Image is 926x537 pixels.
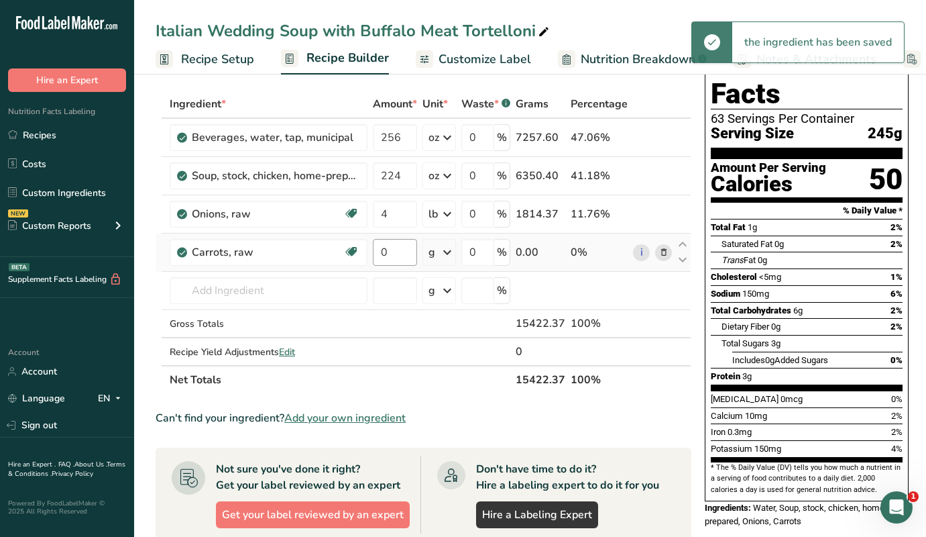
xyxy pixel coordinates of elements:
[416,44,531,75] a: Customize Label
[711,48,903,109] h1: Nutrition Facts
[167,365,513,393] th: Net Totals
[774,239,784,249] span: 0g
[216,501,410,528] button: Get your label reviewed by an expert
[711,371,740,381] span: Protein
[890,322,903,332] span: 2%
[891,411,903,421] span: 2%
[516,344,565,360] div: 0
[758,255,767,265] span: 0g
[439,50,531,68] span: Customize Label
[793,305,803,315] span: 6g
[711,112,903,126] div: 63 Servings Per Container
[891,394,903,404] span: 0%
[571,130,628,146] div: 47.06%
[422,96,448,112] span: Unit
[192,206,343,222] div: Onions, raw
[742,289,769,299] span: 150mg
[156,44,254,75] a: Recipe Setup
[711,394,778,404] span: [MEDICAL_DATA]
[711,444,752,454] span: Potassium
[868,126,903,142] span: 245g
[759,272,781,282] span: <5mg
[571,206,628,222] div: 11.76%
[890,222,903,232] span: 2%
[890,272,903,282] span: 1%
[633,244,650,261] a: i
[516,206,565,222] div: 1814.37
[880,491,913,524] iframe: Intercom live chat
[890,289,903,299] span: 6%
[513,365,568,393] th: 15422.37
[192,244,343,260] div: Carrots, raw
[58,460,74,469] a: FAQ .
[721,239,772,249] span: Saturated Fat
[571,96,628,112] span: Percentage
[711,272,757,282] span: Cholesterol
[216,461,400,493] div: Not sure you've done it right? Get your label reviewed by an expert
[8,209,28,217] div: NEW
[222,507,404,523] span: Get your label reviewed by an expert
[908,491,919,502] span: 1
[748,222,757,232] span: 1g
[711,462,903,495] section: * The % Daily Value (DV) tells you how much a nutrient in a serving of food contributes to a dail...
[732,22,904,62] div: the ingredient has been saved
[9,263,30,271] div: BETA
[711,411,743,421] span: Calcium
[568,365,630,393] th: 100%
[428,244,435,260] div: g
[476,461,659,493] div: Don't have time to do it? Hire a labeling expert to do it for you
[516,244,565,260] div: 0.00
[711,203,903,219] section: % Daily Value *
[516,315,565,332] div: 15422.37
[170,317,367,331] div: Gross Totals
[711,175,826,194] div: Calories
[728,427,752,437] span: 0.3mg
[571,244,628,260] div: 0%
[281,43,389,75] a: Recipe Builder
[170,277,367,304] input: Add Ingredient
[711,289,740,299] span: Sodium
[8,68,126,92] button: Hire an Expert
[284,410,406,426] span: Add your own ingredient
[721,255,744,265] i: Trans
[8,219,91,233] div: Custom Reports
[581,50,695,68] span: Nutrition Breakdown
[428,130,439,146] div: oz
[732,355,828,365] span: Includes Added Sugars
[711,305,791,315] span: Total Carbohydrates
[52,469,93,479] a: Privacy Policy
[571,168,628,184] div: 41.18%
[428,283,435,299] div: g
[170,96,226,112] span: Ingredient
[8,499,126,516] div: Powered By FoodLabelMaker © 2025 All Rights Reserved
[428,206,438,222] div: lb
[516,168,565,184] div: 6350.40
[516,96,548,112] span: Grams
[754,444,781,454] span: 150mg
[721,255,756,265] span: Fat
[558,44,707,75] a: Nutrition Breakdown
[8,387,65,410] a: Language
[765,355,774,365] span: 0g
[721,338,769,348] span: Total Sugars
[891,444,903,454] span: 4%
[771,338,780,348] span: 3g
[181,50,254,68] span: Recipe Setup
[771,322,780,332] span: 0g
[279,346,295,358] span: Edit
[745,411,767,421] span: 10mg
[869,162,903,197] div: 50
[516,130,565,146] div: 7257.60
[742,371,752,381] span: 3g
[8,460,125,479] a: Terms & Conditions .
[571,315,628,332] div: 100%
[890,239,903,249] span: 2%
[156,410,691,426] div: Can't find your ingredient?
[890,305,903,315] span: 2%
[711,427,726,437] span: Iron
[192,168,359,184] div: Soup, stock, chicken, home-prepared
[890,355,903,365] span: 0%
[711,162,826,175] div: Amount Per Serving
[721,322,769,332] span: Dietary Fiber
[780,394,803,404] span: 0mcg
